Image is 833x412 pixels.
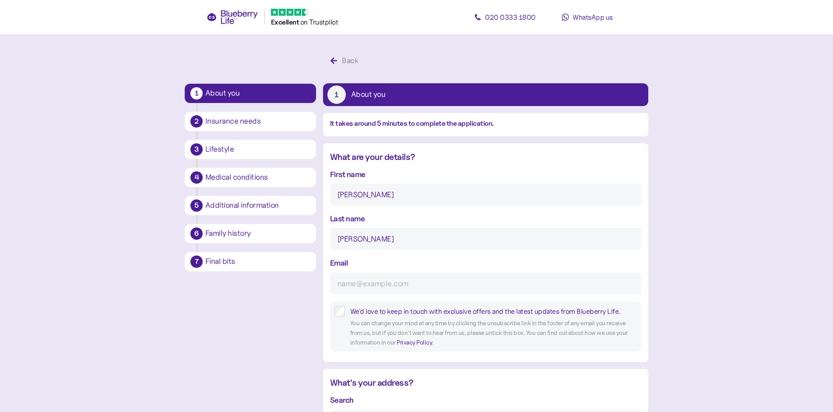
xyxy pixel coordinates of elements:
[205,89,310,97] div: About you
[185,112,316,131] button: 2Insurance needs
[190,115,203,128] div: 2
[205,174,310,181] div: Medical conditions
[205,258,310,266] div: Final bits
[190,199,203,212] div: 5
[350,319,637,347] div: You can change your mind at any time by clicking the unsubscribe link in the footer of any email ...
[330,118,641,129] div: It takes around 5 minutes to complete the application.
[205,202,310,210] div: Additional information
[185,84,316,103] button: 1About you
[323,83,648,106] button: 1About you
[205,230,310,238] div: Family history
[397,338,432,346] a: Privacy Policy
[185,196,316,215] button: 5Additional information
[548,8,627,26] a: WhatsApp us
[185,168,316,187] button: 4Medical conditions
[466,8,545,26] a: 020 0333 1800
[190,87,203,99] div: 1
[573,13,613,21] span: WhatsApp us
[327,85,346,104] div: 1
[185,252,316,271] button: 7Final bits
[185,140,316,159] button: 3Lifestyle
[323,52,368,70] button: Back
[330,376,641,390] div: What's your address?
[342,55,358,67] div: Back
[271,18,300,26] span: Excellent ️
[190,227,203,240] div: 6
[330,257,348,269] label: Email
[185,224,316,243] button: 6Family history
[190,171,203,184] div: 4
[350,306,637,317] div: We'd love to keep in touch with exclusive offers and the latest updates from Blueberry Life.
[330,150,641,164] div: What are your details?
[485,13,536,21] span: 020 0333 1800
[330,394,354,406] label: Search
[205,146,310,153] div: Lifestyle
[190,143,203,156] div: 3
[330,168,366,180] label: First name
[330,213,365,224] label: Last name
[300,18,338,26] span: on Trustpilot
[190,256,203,268] div: 7
[351,91,386,99] div: About you
[205,117,310,125] div: Insurance needs
[330,273,641,295] input: name@example.com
